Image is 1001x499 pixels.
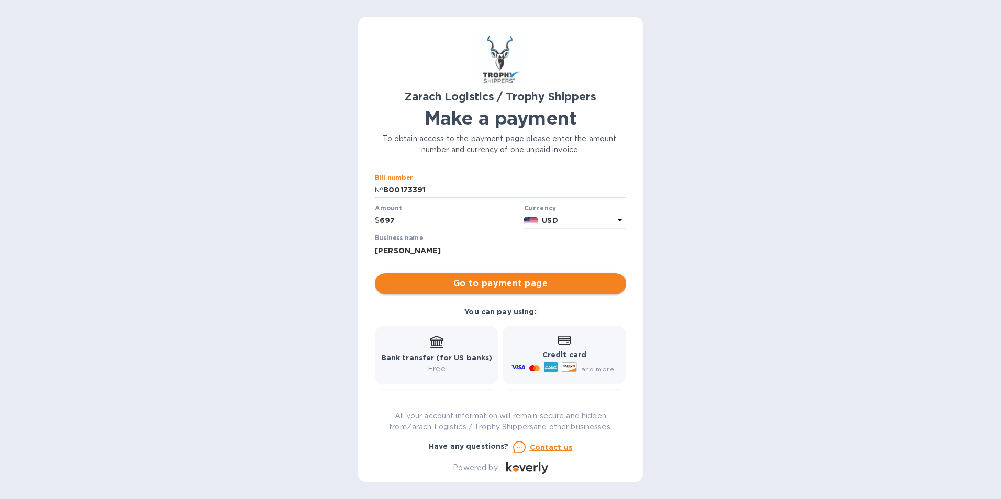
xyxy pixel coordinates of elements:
[375,107,626,129] h1: Make a payment
[375,185,383,196] p: №
[375,175,413,182] label: Bill number
[381,364,493,375] p: Free
[542,216,558,224] b: USD
[375,243,626,258] input: Enter business name
[380,213,520,229] input: 0.00
[530,443,573,451] u: Contact us
[375,215,380,226] p: $
[375,205,402,211] label: Amount
[375,411,626,433] p: All your account information will remain secure and hidden from Zarach Logistics / Trophy Shipper...
[383,277,618,290] span: Go to payment page
[524,204,557,212] b: Currency
[375,235,423,242] label: Business name
[405,90,596,103] b: Zarach Logistics / Trophy Shippers
[453,462,497,473] p: Powered by
[464,308,536,316] b: You can pay using:
[542,350,586,359] b: Credit card
[375,273,626,294] button: Go to payment page
[381,354,493,362] b: Bank transfer (for US banks)
[383,183,626,198] input: Enter bill number
[524,217,538,224] img: USD
[375,133,626,155] p: To obtain access to the payment page please enter the amount, number and currency of one unpaid i...
[429,442,509,450] b: Have any questions?
[581,365,619,373] span: and more...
